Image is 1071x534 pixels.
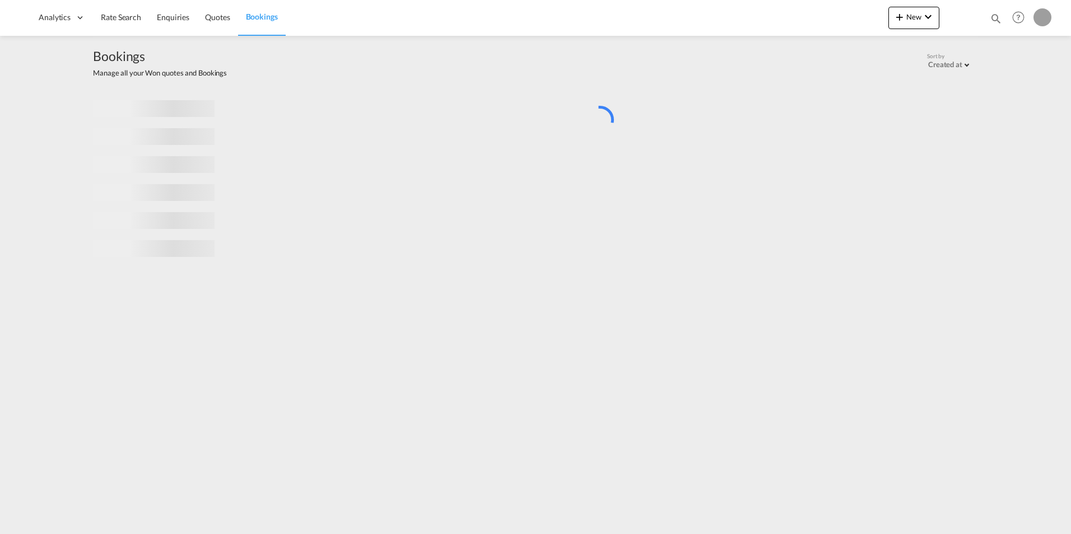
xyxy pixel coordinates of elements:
[246,12,278,21] span: Bookings
[893,10,906,24] md-icon: icon-plus 400-fg
[1009,8,1033,28] div: Help
[921,10,935,24] md-icon: icon-chevron-down
[893,12,935,21] span: New
[205,12,230,22] span: Quotes
[990,12,1002,29] div: icon-magnify
[157,12,189,22] span: Enquiries
[93,68,227,78] span: Manage all your Won quotes and Bookings
[990,12,1002,25] md-icon: icon-magnify
[39,12,71,23] span: Analytics
[101,12,141,22] span: Rate Search
[928,60,962,69] div: Created at
[93,47,227,65] span: Bookings
[888,7,939,29] button: icon-plus 400-fgNewicon-chevron-down
[1009,8,1028,27] span: Help
[927,52,944,60] span: Sort by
